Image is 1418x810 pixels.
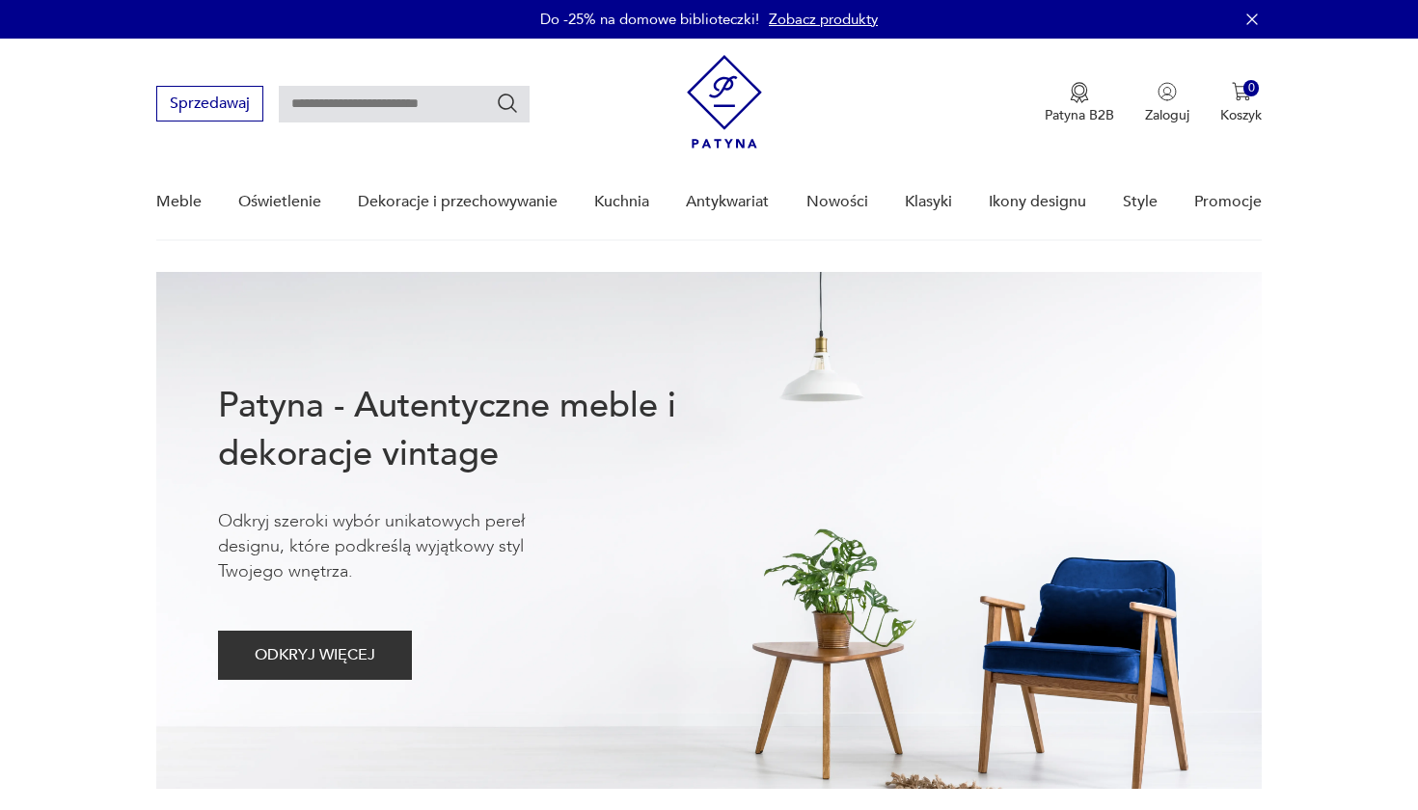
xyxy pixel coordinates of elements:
[156,165,202,239] a: Meble
[989,165,1086,239] a: Ikony designu
[1243,80,1260,96] div: 0
[687,55,762,148] img: Patyna - sklep z meblami i dekoracjami vintage
[1123,165,1158,239] a: Style
[156,98,263,112] a: Sprzedawaj
[218,650,412,663] a: ODKRYJ WIĘCEJ
[686,165,769,239] a: Antykwariat
[594,165,649,239] a: Kuchnia
[496,92,519,115] button: Szukaj
[156,86,263,121] button: Sprzedawaj
[1145,106,1189,124] p: Zaloguj
[1045,106,1114,124] p: Patyna B2B
[1220,106,1262,124] p: Koszyk
[1232,82,1251,101] img: Ikona koszyka
[1158,82,1177,101] img: Ikonka użytkownika
[358,165,558,239] a: Dekoracje i przechowywanie
[1220,82,1262,124] button: 0Koszyk
[1045,82,1114,124] button: Patyna B2B
[905,165,952,239] a: Klasyki
[1045,82,1114,124] a: Ikona medaluPatyna B2B
[218,382,739,478] h1: Patyna - Autentyczne meble i dekoracje vintage
[218,631,412,680] button: ODKRYJ WIĘCEJ
[238,165,321,239] a: Oświetlenie
[769,10,878,29] a: Zobacz produkty
[1070,82,1089,103] img: Ikona medalu
[218,509,585,584] p: Odkryj szeroki wybór unikatowych pereł designu, które podkreślą wyjątkowy styl Twojego wnętrza.
[1145,82,1189,124] button: Zaloguj
[1194,165,1262,239] a: Promocje
[806,165,868,239] a: Nowości
[540,10,759,29] p: Do -25% na domowe biblioteczki!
